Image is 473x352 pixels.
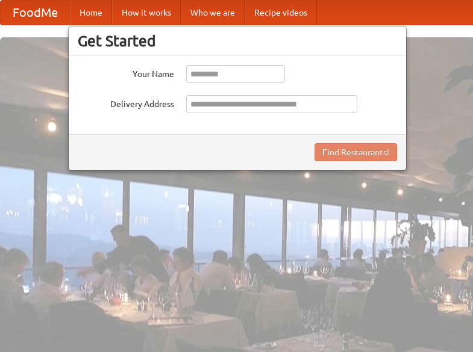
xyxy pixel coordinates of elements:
[78,32,397,50] h3: Get Started
[78,95,174,110] label: Delivery Address
[78,65,174,80] label: Your Name
[315,143,397,161] button: Find Restaurants!
[1,1,70,25] a: FoodMe
[112,1,181,25] a: How it works
[181,1,245,25] a: Who we are
[70,1,112,25] a: Home
[245,1,317,25] a: Recipe videos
